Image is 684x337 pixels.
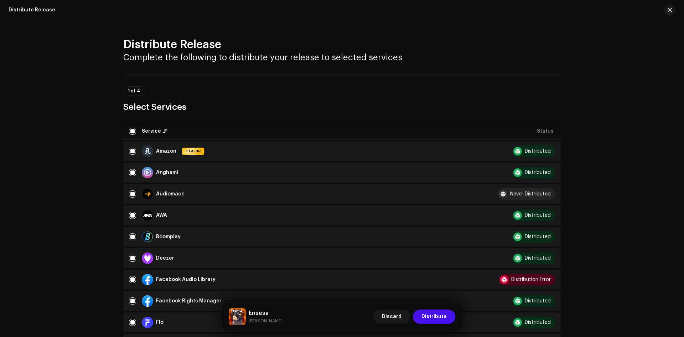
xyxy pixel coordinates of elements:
div: Distributed [525,256,551,261]
h3: Complete the following to distribute your release to selected services [123,52,561,63]
h5: Ensesa [249,309,283,317]
div: AWA [156,213,167,218]
div: Never Distributed [510,192,551,196]
h2: Distribute Release [123,37,561,52]
div: Distributed [525,234,551,239]
small: Ensesa [249,317,283,325]
div: Distributed [525,149,551,154]
button: Distribute [413,310,455,324]
div: Distributed [525,213,551,218]
span: HD Audio [183,149,203,154]
img: 62365dd2-a276-4f14-8b8c-7d095943684a [229,308,246,325]
span: Distribute [421,310,447,324]
div: Boomplay [156,234,181,239]
div: Deezer [156,256,174,261]
div: Distributed [525,298,551,303]
div: Facebook Rights Manager [156,298,222,303]
span: Discard [382,310,401,324]
div: Audiomack [156,192,184,196]
div: Distribute Release [9,7,55,13]
div: Anghami [156,170,178,175]
div: Amazon [156,149,176,154]
h3: Select Services [123,101,561,113]
div: Distributed [525,170,551,175]
div: Distributed [525,320,551,325]
span: 1 of 4 [128,89,140,93]
div: Flo [156,320,164,325]
button: Discard [373,310,410,324]
div: Facebook Audio Library [156,277,216,282]
div: Distribution Error [511,277,551,282]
